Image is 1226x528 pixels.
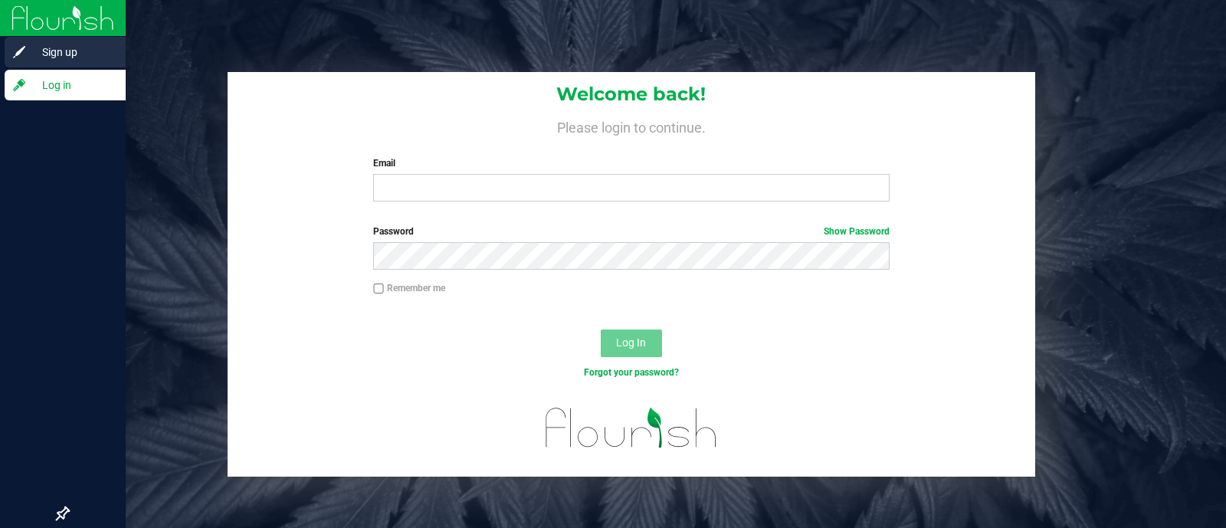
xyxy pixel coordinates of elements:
[373,281,445,295] label: Remember me
[228,116,1036,135] h4: Please login to continue.
[373,156,889,170] label: Email
[616,336,646,349] span: Log In
[27,43,119,61] span: Sign up
[530,395,733,461] img: flourish_logo.svg
[824,226,890,237] a: Show Password
[373,226,414,237] span: Password
[601,330,662,357] button: Log In
[584,367,679,378] a: Forgot your password?
[228,84,1036,104] h1: Welcome back!
[27,76,119,94] span: Log in
[373,284,384,294] input: Remember me
[11,77,27,93] inline-svg: Log in
[11,44,27,60] inline-svg: Sign up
